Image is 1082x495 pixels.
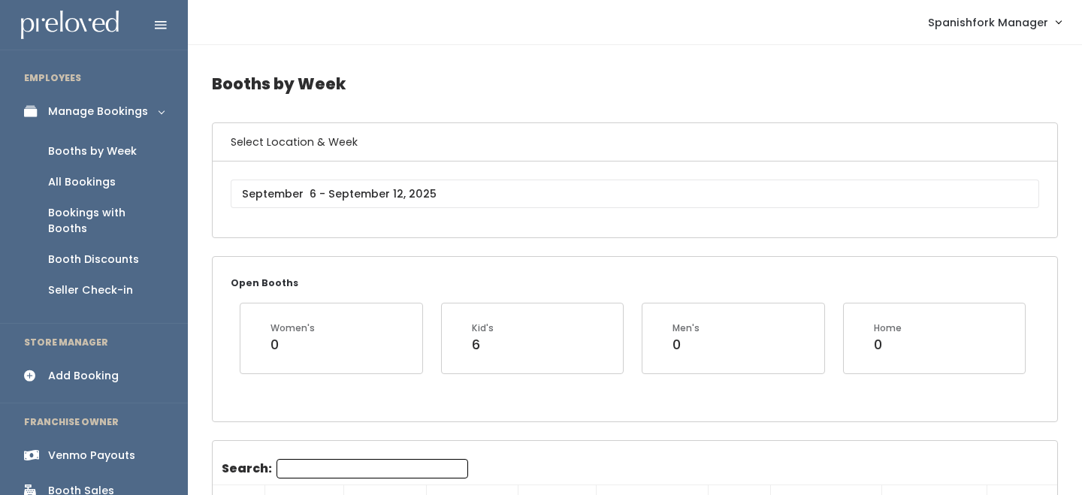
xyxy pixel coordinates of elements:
[48,174,116,190] div: All Bookings
[928,14,1048,31] span: Spanishfork Manager
[270,321,315,335] div: Women's
[672,335,700,355] div: 0
[231,276,298,289] small: Open Booths
[213,123,1057,161] h6: Select Location & Week
[48,252,139,267] div: Booth Discounts
[212,63,1058,104] h4: Booths by Week
[874,335,902,355] div: 0
[48,448,135,463] div: Venmo Payouts
[874,321,902,335] div: Home
[48,282,133,298] div: Seller Check-in
[48,368,119,384] div: Add Booking
[21,11,119,40] img: preloved logo
[48,205,164,237] div: Bookings with Booths
[472,321,494,335] div: Kid's
[222,459,468,478] label: Search:
[277,459,468,478] input: Search:
[48,104,148,119] div: Manage Bookings
[270,335,315,355] div: 0
[913,6,1076,38] a: Spanishfork Manager
[472,335,494,355] div: 6
[231,180,1039,208] input: September 6 - September 12, 2025
[48,143,137,159] div: Booths by Week
[672,321,700,335] div: Men's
